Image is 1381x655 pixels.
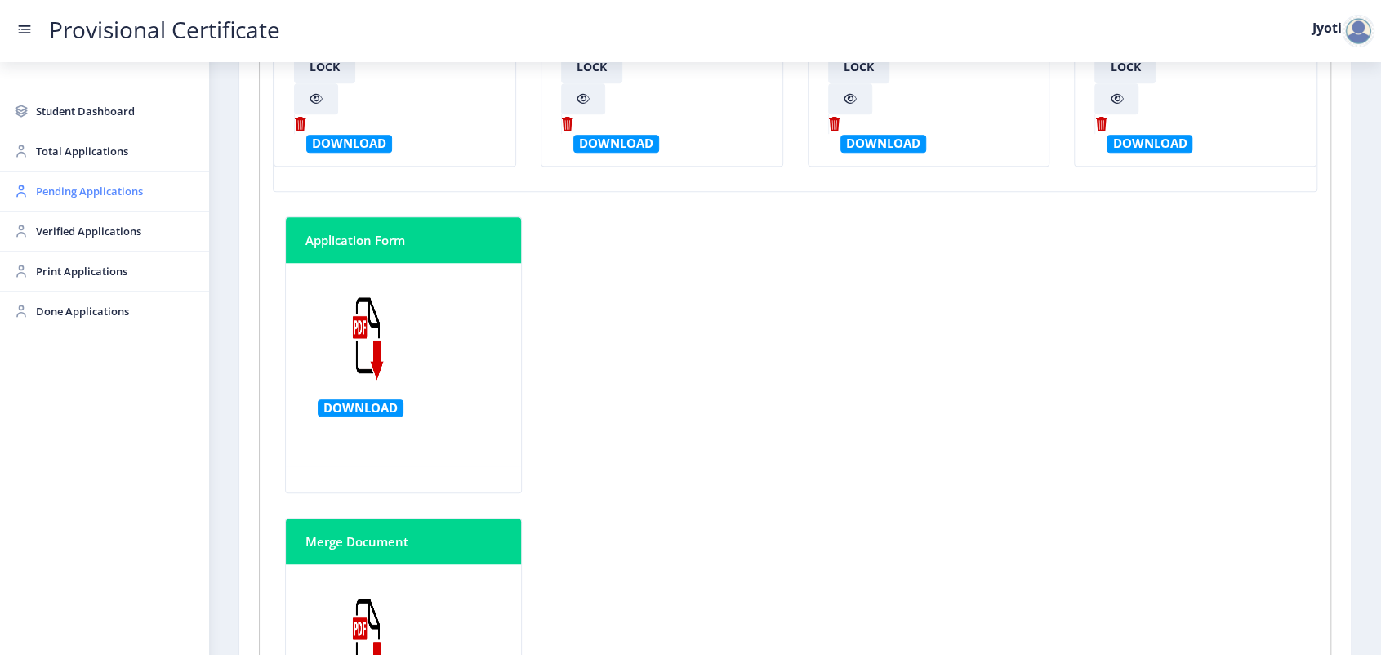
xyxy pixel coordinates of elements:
nb-action: Delete File [1094,114,1126,134]
button: Download [1107,135,1192,152]
nb-action: Delete File [294,114,326,134]
img: wordpress-pdf-icon.png [305,276,428,399]
nb-action: Delete File [828,114,860,134]
button: Lock [828,51,889,83]
span: Pending Applications [36,181,196,201]
button: Download [573,135,659,152]
button: Download [840,135,926,152]
button: Download [306,135,392,152]
span: Print Applications [36,261,196,281]
button: Lock [561,51,622,83]
label: Jyoti [1312,21,1342,34]
span: Done Applications [36,301,196,321]
nb-card-header: Application Form [286,217,521,263]
button: Download [318,399,403,417]
button: Lock [294,51,355,83]
button: Lock [1094,51,1156,83]
nb-action: Delete File [561,114,593,134]
span: Total Applications [36,141,196,161]
span: Student Dashboard [36,101,196,121]
nb-card-header: Merge Document [286,519,521,564]
span: Verified Applications [36,221,196,241]
a: Provisional Certificate [33,21,296,38]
